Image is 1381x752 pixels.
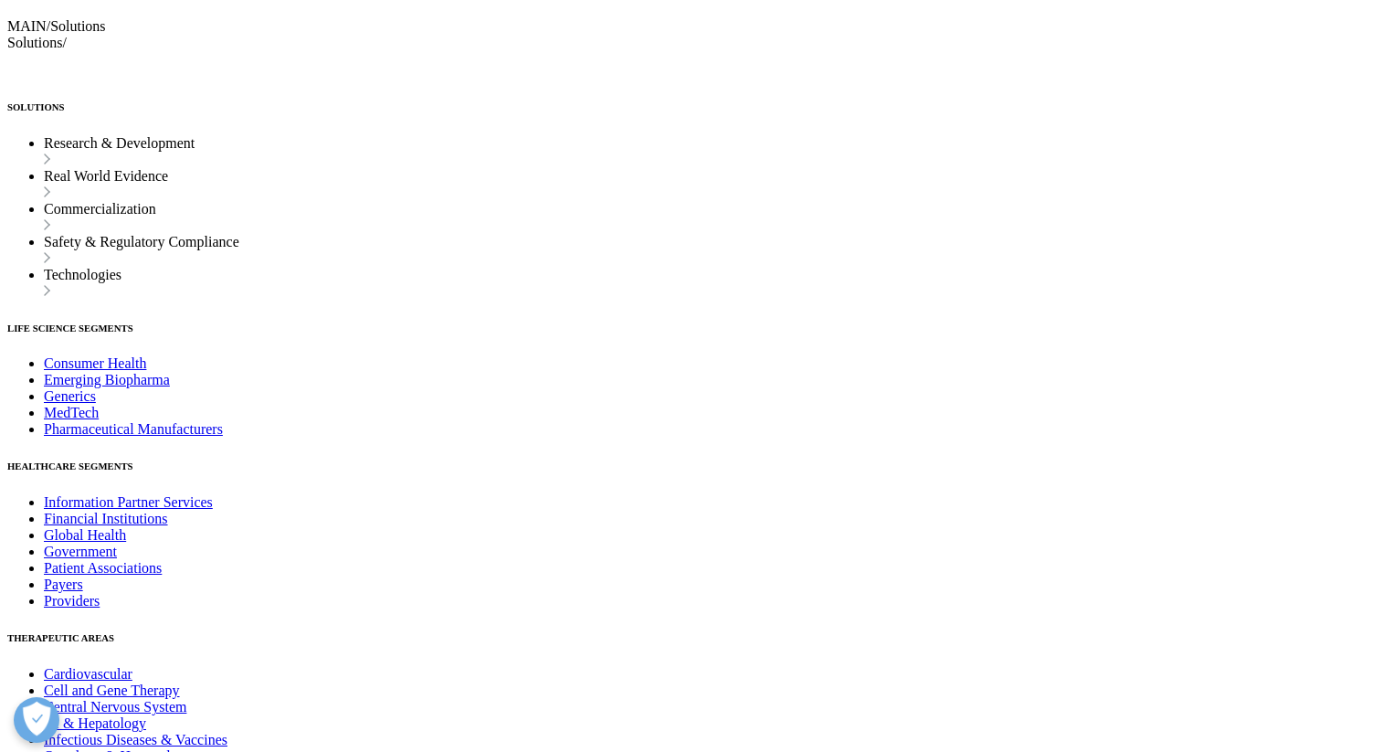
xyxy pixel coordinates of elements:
[44,683,180,698] a: Cell and Gene Therapy
[44,267,1374,300] li: Technologies
[44,544,117,559] a: Government
[7,18,1374,35] div: /
[7,632,1374,643] h6: THERAPEUTIC AREAS
[44,421,223,437] a: Pharmaceutical Manufacturers
[7,461,1374,471] h6: HEALTHCARE SEGMENTS
[44,577,83,592] a: Payers
[7,35,1374,79] div: /
[44,560,162,576] a: Patient Associations
[7,18,47,34] span: MAIN
[44,168,1374,201] li: Real World Evidence
[7,35,62,50] span: Solutions
[44,388,96,404] a: Generics
[44,732,227,747] a: Infectious Diseases & Vaccines
[44,494,213,510] a: Information Partner Services
[7,101,1374,112] h6: SOLUTIONS
[44,666,132,682] a: Cardiovascular
[44,511,168,526] a: Financial Institutions
[44,355,146,371] a: Consumer Health
[7,323,1374,334] h6: LIFE SCIENCE SEGMENTS
[44,372,170,387] a: Emerging Biopharma
[44,135,1374,168] li: Research & Development
[44,234,1374,267] li: Safety & Regulatory Compliance
[44,699,186,715] a: Central Nervous System
[44,527,126,543] a: Global Health
[50,18,105,34] span: Solutions
[44,405,99,420] a: MedTech
[14,697,59,743] button: Open Preferences
[44,715,146,731] a: GI & Hepatology
[44,201,1374,234] li: Commercialization
[44,593,100,609] a: Providers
